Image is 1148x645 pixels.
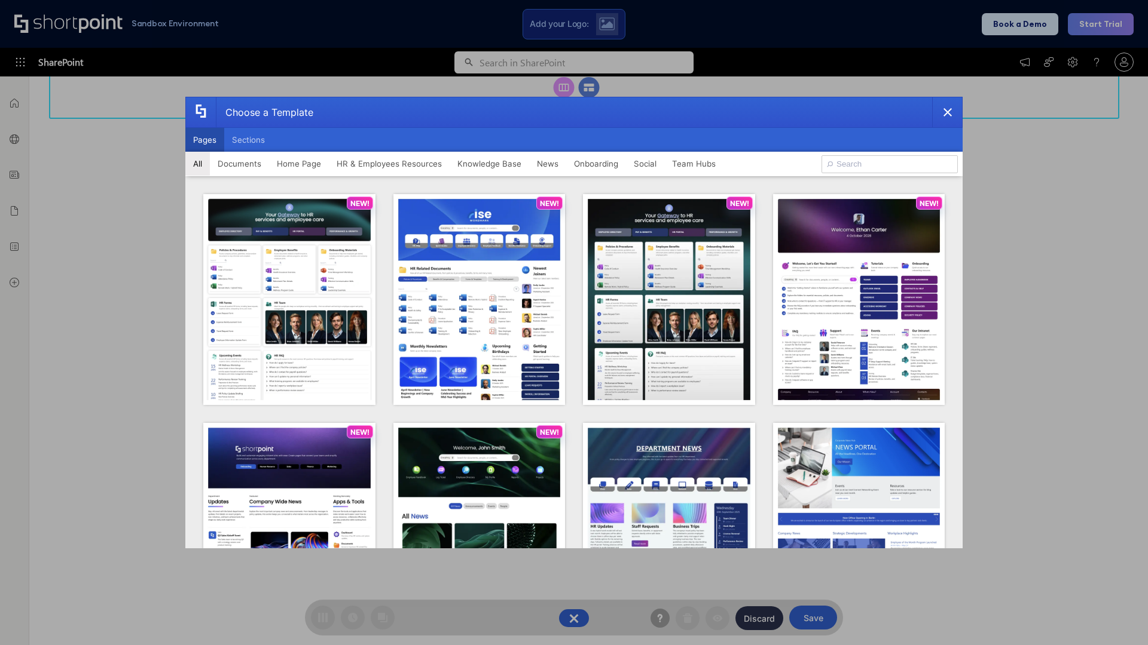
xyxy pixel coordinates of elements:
p: NEW! [540,199,559,208]
button: Home Page [269,152,329,176]
div: template selector [185,97,963,548]
input: Search [822,155,958,173]
button: Documents [210,152,269,176]
button: Knowledge Base [450,152,529,176]
button: HR & Employees Resources [329,152,450,176]
p: NEW! [350,199,370,208]
button: Team Hubs [664,152,723,176]
p: NEW! [540,428,559,437]
p: NEW! [730,199,749,208]
button: Social [626,152,664,176]
div: Choose a Template [216,97,313,127]
button: Onboarding [566,152,626,176]
p: NEW! [920,199,939,208]
iframe: Chat Widget [1088,588,1148,645]
button: Pages [185,128,224,152]
button: News [529,152,566,176]
p: NEW! [350,428,370,437]
button: All [185,152,210,176]
button: Sections [224,128,273,152]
